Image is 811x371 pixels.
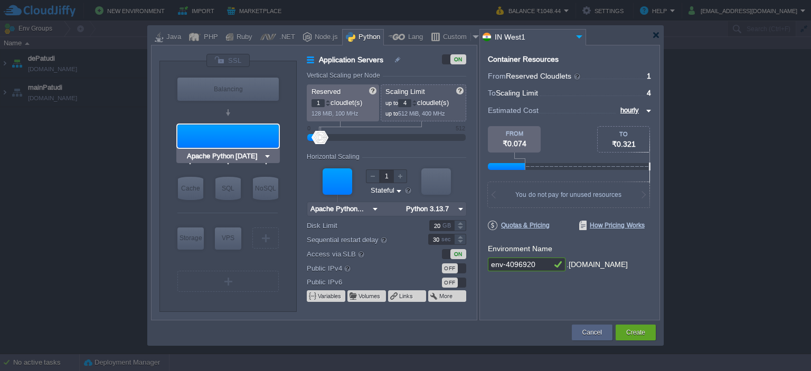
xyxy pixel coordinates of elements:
[385,110,398,117] span: up to
[647,72,651,80] span: 1
[440,30,470,45] div: Custom
[405,30,423,45] div: Lang
[307,153,362,160] div: Horizontal Scaling
[359,292,381,300] button: Volumes
[496,89,538,97] span: Scaling Limit
[307,125,310,131] div: 0
[215,177,241,200] div: SQL Databases
[488,104,539,116] span: Estimated Cost
[177,78,279,101] div: Balancing
[398,110,445,117] span: 512 MiB, 400 MHz
[399,292,414,300] button: Links
[488,221,550,230] span: Quotas & Pricing
[612,140,636,148] span: ₹0.321
[307,220,414,231] label: Disk Limit
[488,244,552,253] label: Environment Name
[579,221,645,230] span: How Pricing Works
[442,278,458,288] div: OFF
[567,258,628,272] div: .[DOMAIN_NAME]
[215,227,241,249] div: VPS
[442,221,453,231] div: GB
[276,30,295,45] div: .NET
[488,55,559,63] div: Container Resources
[488,89,496,97] span: To
[307,72,383,79] div: Vertical Scaling per Node
[312,110,359,117] span: 128 MiB, 100 MHz
[582,327,602,338] button: Cancel
[488,130,541,137] div: FROM
[355,30,380,45] div: Python
[441,234,453,244] div: sec
[312,96,375,107] p: cloudlet(s)
[450,54,466,64] div: ON
[450,249,466,259] div: ON
[307,277,414,288] label: Public IPv6
[442,263,458,273] div: OFF
[488,72,506,80] span: From
[233,30,252,45] div: Ruby
[312,88,341,96] span: Reserved
[318,292,342,300] button: Variables
[177,125,279,148] div: Application Servers
[253,177,278,200] div: NoSQL Databases
[456,125,465,131] div: 512
[626,327,645,338] button: Create
[307,262,414,274] label: Public IPv4
[307,234,414,245] label: Sequential restart delay
[598,131,649,137] div: TO
[163,30,181,45] div: Java
[215,227,241,250] div: Elastic VPS
[439,292,454,300] button: More
[385,88,425,96] span: Scaling Limit
[177,271,279,292] div: Create New Layer
[385,96,463,107] p: cloudlet(s)
[253,177,278,200] div: NoSQL
[178,177,203,200] div: Cache
[307,248,414,260] label: Access via SLB
[177,227,204,250] div: Storage Containers
[177,78,279,101] div: Load Balancer
[647,89,651,97] span: 4
[201,30,218,45] div: PHP
[215,177,241,200] div: SQL
[312,30,338,45] div: Node.js
[252,227,279,249] div: Create New Layer
[506,72,581,80] span: Reserved Cloudlets
[177,227,204,249] div: Storage
[503,139,526,148] span: ₹0.074
[385,100,398,106] span: up to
